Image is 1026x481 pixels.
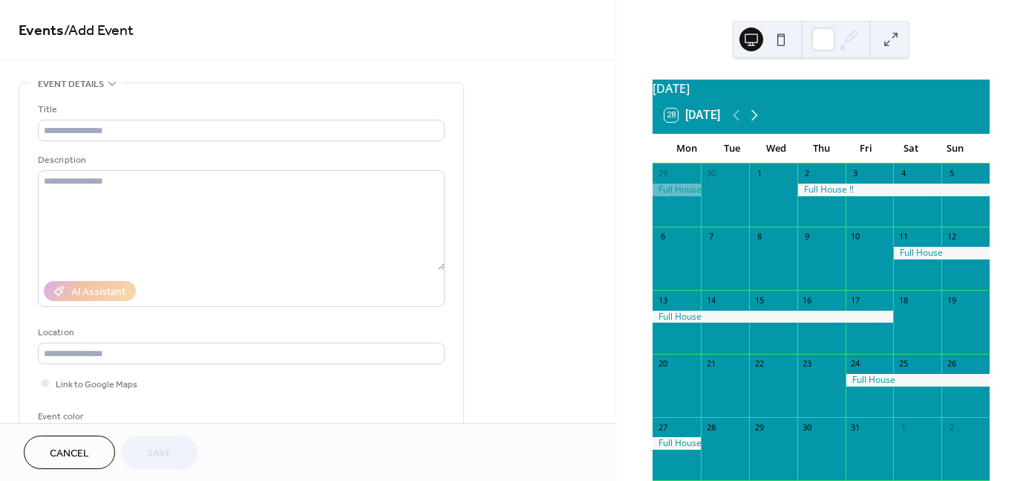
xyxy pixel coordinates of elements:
div: 8 [754,231,765,242]
div: [DATE] [653,80,990,97]
div: 16 [802,294,813,306]
div: Full House [893,247,990,259]
div: 25 [898,358,909,369]
div: 2 [946,422,957,433]
div: 12 [946,231,957,242]
div: 3 [850,168,861,179]
span: Cancel [50,446,89,462]
div: Thu [799,134,843,164]
div: Sun [933,134,978,164]
div: Tue [709,134,754,164]
div: 28 [705,422,716,433]
button: Cancel [24,436,115,469]
div: Location [38,325,442,340]
div: Full House [653,437,701,450]
div: Full House [653,311,893,323]
div: 17 [850,294,861,306]
div: Full House [846,374,990,387]
div: 4 [898,168,909,179]
div: 27 [657,422,668,433]
div: Title [38,102,442,117]
div: 19 [946,294,957,306]
div: 15 [754,294,765,306]
div: Full House [653,184,701,196]
button: 28[DATE] [659,105,725,126]
div: 11 [898,231,909,242]
div: 7 [705,231,716,242]
div: Full House !! [797,184,990,196]
div: 1 [898,422,909,433]
span: Event details [38,77,104,92]
div: 6 [657,231,668,242]
div: 26 [946,358,957,369]
div: 29 [657,168,668,179]
div: 14 [705,294,716,306]
div: 20 [657,358,668,369]
div: 13 [657,294,668,306]
div: 29 [754,422,765,433]
div: 24 [850,358,861,369]
div: 31 [850,422,861,433]
div: Event color [38,409,149,424]
div: Sat [888,134,932,164]
div: Wed [754,134,799,164]
div: 9 [802,231,813,242]
div: Description [38,152,442,168]
div: 2 [802,168,813,179]
span: Link to Google Maps [56,377,137,393]
div: 1 [754,168,765,179]
div: 5 [946,168,957,179]
div: Mon [664,134,709,164]
div: 30 [802,422,813,433]
div: 30 [705,168,716,179]
div: Fri [843,134,888,164]
div: 10 [850,231,861,242]
span: / Add Event [64,16,134,45]
div: 21 [705,358,716,369]
a: Events [19,16,64,45]
div: 18 [898,294,909,306]
div: 22 [754,358,765,369]
div: 23 [802,358,813,369]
